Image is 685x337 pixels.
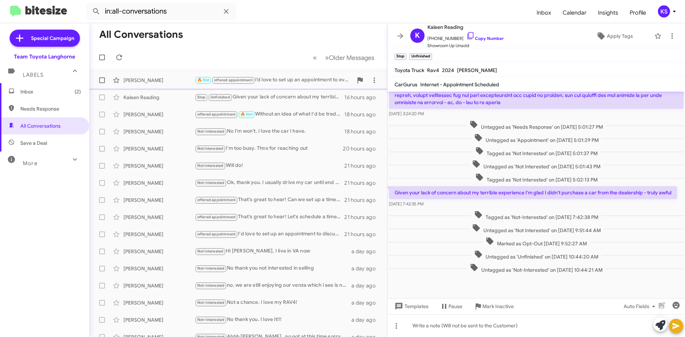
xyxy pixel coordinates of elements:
[240,112,253,117] span: 🔥 Hot
[123,94,195,101] div: Kaleen Reading
[592,2,624,23] a: Insights
[395,81,417,88] span: CarGurus
[313,53,317,62] span: «
[329,54,374,62] span: Older Messages
[389,201,423,206] span: [DATE] 7:42:35 PM
[195,93,344,101] div: Given your lack of concern about my terrible experience I'm glad I didn't purchase a car from the...
[466,36,504,41] a: Copy Number
[389,186,677,199] p: Given your lack of concern about my terrible experience I'm glad I didn't purchase a car from the...
[20,122,61,129] span: All Conversations
[343,145,381,152] div: 20 hours ago
[469,224,604,234] span: Untagged as 'Not Interested' on [DATE] 9:51:44 AM
[197,78,209,82] span: 🔥 Hot
[195,264,351,272] div: No thank you not interested in selling
[123,265,195,272] div: [PERSON_NAME]
[351,299,381,306] div: a day ago
[23,72,44,78] span: Labels
[123,282,195,289] div: [PERSON_NAME]
[23,160,37,167] span: More
[344,128,381,135] div: 18 hours ago
[123,248,195,255] div: [PERSON_NAME]
[86,3,236,20] input: Search
[195,196,344,204] div: That's great to hear! Can we set up a time for you to bring your Camry in for a quick appraisal? ...
[389,111,424,116] span: [DATE] 3:24:20 PM
[427,23,504,31] span: Kaleen Reading
[471,210,601,221] span: Tagged as 'Not-Interested' on [DATE] 7:42:38 PM
[557,2,592,23] a: Calendar
[393,300,428,313] span: Templates
[214,78,253,82] span: offered appointment
[658,5,670,17] div: KS
[197,163,224,168] span: Not Interested
[483,237,590,247] span: Marked as Opt-Out [DATE] 9:52:27 AM
[197,198,236,202] span: offered appointment
[467,120,606,131] span: Untagged as 'Needs Response' on [DATE] 5:01:27 PM
[197,232,236,236] span: offered appointment
[309,50,321,65] button: Previous
[395,67,424,73] span: Toyota Truck
[197,317,225,322] span: Not-Interested
[467,263,605,274] span: Untagged as 'Not-Interested' on [DATE] 10:44:21 AM
[195,110,344,118] div: Without an idea of what I'd be trading up to, deals that can be applied, extras that can be appli...
[123,77,195,84] div: [PERSON_NAME]
[123,179,195,187] div: [PERSON_NAME]
[442,67,454,73] span: 2024
[197,249,224,254] span: Not Interested
[351,248,381,255] div: a day ago
[123,214,195,221] div: [PERSON_NAME]
[197,266,225,271] span: Not-Interested
[197,283,225,288] span: Not-Interested
[20,139,47,147] span: Save a Deal
[197,95,206,99] span: Stop
[344,231,381,238] div: 21 hours ago
[434,300,468,313] button: Pause
[75,88,81,95] span: (2)
[14,53,75,60] div: Team Toyota Langhorne
[195,162,344,170] div: Will do!
[351,265,381,272] div: a day ago
[197,215,236,219] span: offered appointment
[123,162,195,169] div: [PERSON_NAME]
[195,298,351,307] div: Not a chance. I love my RAV4!
[210,95,230,99] span: Unfinished
[197,146,224,151] span: Not Interested
[427,67,439,73] span: Rav4
[472,147,600,157] span: Tagged as 'Not Interested' on [DATE] 5:01:37 PM
[197,180,225,185] span: Not-Interested
[344,162,381,169] div: 21 hours ago
[387,300,434,313] button: Templates
[395,53,406,60] small: Stop
[344,196,381,204] div: 21 hours ago
[195,281,351,290] div: no, we are still enjoying our venza which i see is no longer being made.
[409,53,432,60] small: Unfinished
[618,300,664,313] button: Auto Fields
[20,88,81,95] span: Inbox
[531,2,557,23] a: Inbox
[20,105,81,112] span: Needs Response
[578,30,651,42] button: Apply Tags
[427,31,504,42] span: [PHONE_NUMBER]
[427,42,504,49] span: Showroom Up Unsold
[457,67,497,73] span: [PERSON_NAME]
[344,179,381,187] div: 21 hours ago
[351,316,381,323] div: a day ago
[321,50,379,65] button: Next
[652,5,677,17] button: KS
[197,129,225,134] span: Not-Interested
[469,160,603,170] span: Untagged as 'Not Interested' on [DATE] 5:01:43 PM
[471,133,602,144] span: Untagged as 'Appointment' on [DATE] 5:01:29 PM
[195,127,344,136] div: No I'm won't. I love the car I have.
[344,111,381,118] div: 18 hours ago
[309,50,379,65] nav: Page navigation example
[351,282,381,289] div: a day ago
[624,2,652,23] a: Profile
[197,300,225,305] span: Not-Interested
[325,53,329,62] span: »
[123,145,195,152] div: [PERSON_NAME]
[195,230,344,238] div: I'd love to set up an appointment to discuss the details and evaluate your Highlander so we can g...
[195,179,344,187] div: Ok, thank you. I usually drive my car until end of life. It's already got over 120k miles on it a...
